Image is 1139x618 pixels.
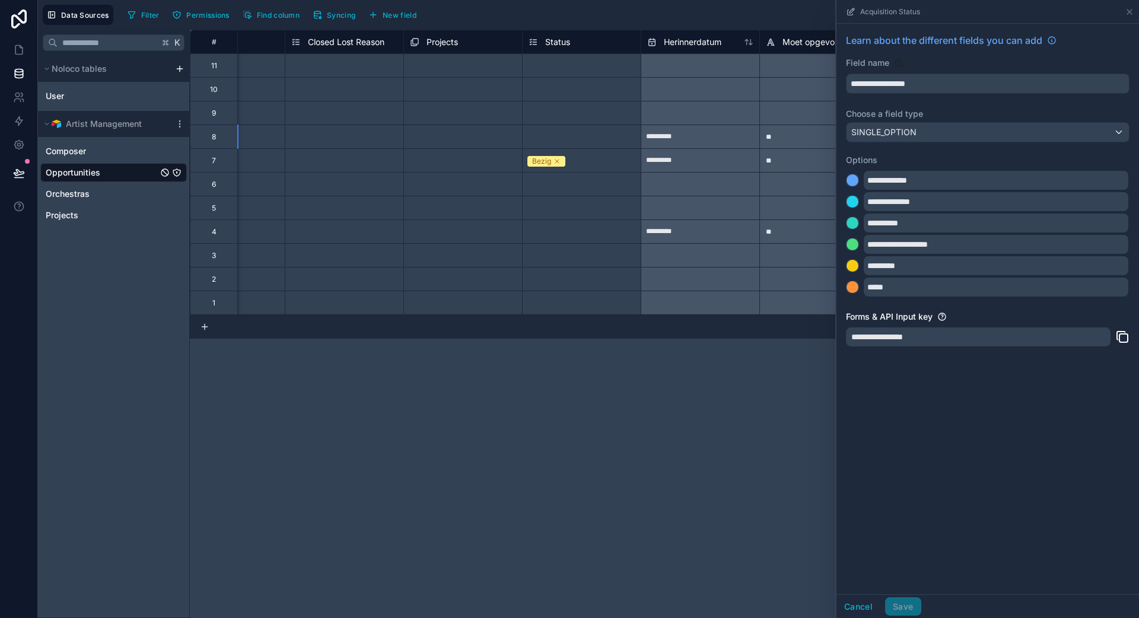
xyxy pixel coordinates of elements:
[257,11,300,20] span: Find column
[212,156,216,165] div: 7
[846,57,889,69] label: Field name
[43,5,113,25] button: Data Sources
[212,132,216,142] div: 8
[212,275,216,284] div: 2
[664,36,721,48] span: Herinnerdatum
[212,109,216,118] div: 9
[210,85,218,94] div: 10
[173,39,182,47] span: K
[168,6,238,24] a: Permissions
[846,33,1042,47] span: Learn about the different fields you can add
[308,36,384,48] span: Closed Lost Reason
[211,61,217,71] div: 11
[836,597,880,616] button: Cancel
[212,227,217,237] div: 4
[308,6,364,24] a: Syncing
[846,108,1130,120] label: Choose a field type
[427,36,458,48] span: Projects
[212,251,216,260] div: 3
[327,11,355,20] span: Syncing
[212,203,216,213] div: 5
[846,122,1130,142] button: SINGLE_OPTION
[532,156,551,167] div: Bezig
[141,11,160,20] span: Filter
[212,298,215,308] div: 1
[364,6,421,24] button: New field
[851,126,917,138] span: SINGLE_OPTION
[212,180,216,189] div: 6
[846,33,1057,47] a: Learn about the different fields you can add
[846,311,933,323] label: Forms & API Input key
[545,36,570,48] span: Status
[168,6,233,24] button: Permissions
[238,6,304,24] button: Find column
[123,6,164,24] button: Filter
[846,154,1130,166] label: Options
[782,36,918,48] span: Moet opgevolgd [PERSON_NAME]
[308,6,359,24] button: Syncing
[383,11,416,20] span: New field
[199,37,228,46] div: #
[61,11,109,20] span: Data Sources
[186,11,229,20] span: Permissions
